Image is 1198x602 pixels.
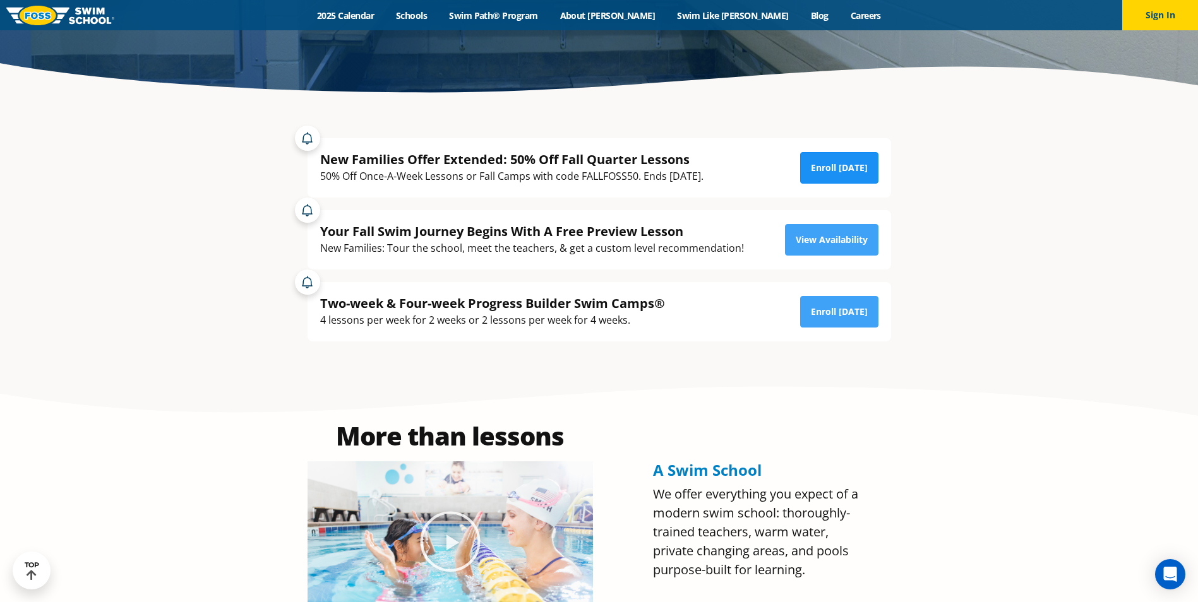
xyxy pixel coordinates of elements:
[320,240,744,257] div: New Families: Tour the school, meet the teachers, & get a custom level recommendation!
[320,312,665,329] div: 4 lessons per week for 2 weeks or 2 lessons per week for 4 weeks.
[306,9,385,21] a: 2025 Calendar
[800,9,839,21] a: Blog
[800,152,878,184] a: Enroll [DATE]
[666,9,800,21] a: Swim Like [PERSON_NAME]
[785,224,878,256] a: View Availability
[320,295,665,312] div: Two-week & Four-week Progress Builder Swim Camps®
[549,9,666,21] a: About [PERSON_NAME]
[25,561,39,581] div: TOP
[800,296,878,328] a: Enroll [DATE]
[385,9,438,21] a: Schools
[839,9,892,21] a: Careers
[308,423,593,449] h2: More than lessons
[653,485,858,578] span: We offer everything you expect of a modern swim school: thoroughly-trained teachers, warm water, ...
[320,168,704,185] div: 50% Off Once-A-Week Lessons or Fall Camps with code FALLFOSS50. Ends [DATE].
[438,9,549,21] a: Swim Path® Program
[419,510,482,573] div: Play Video about Olympian Regan Smith, FOSS
[6,6,114,25] img: FOSS Swim School Logo
[320,151,704,168] div: New Families Offer Extended: 50% Off Fall Quarter Lessons
[1155,559,1185,589] div: Open Intercom Messenger
[653,459,762,480] span: A Swim School
[320,223,744,240] div: Your Fall Swim Journey Begins With A Free Preview Lesson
